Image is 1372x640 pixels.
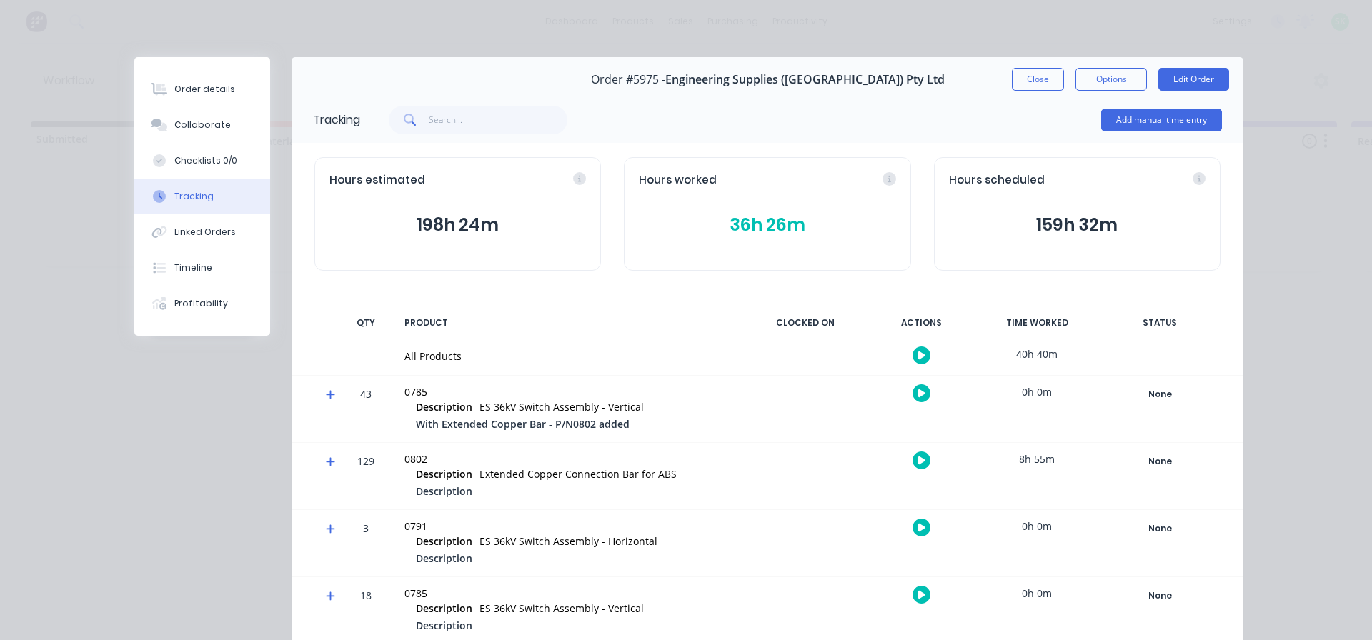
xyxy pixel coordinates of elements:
div: 3 [344,512,387,576]
span: Description [416,399,472,414]
div: 8h 55m [983,443,1090,475]
button: Checklists 0/0 [134,143,270,179]
span: Description [416,618,472,633]
div: 43 [344,378,387,442]
div: TIME WORKED [983,308,1090,338]
span: Hours worked [639,172,717,189]
div: 129 [344,445,387,509]
div: 0802 [404,451,735,466]
div: Tracking [313,111,360,129]
div: QTY [344,308,387,338]
span: ES 36kV Switch Assembly - Horizontal [479,534,657,548]
button: Collaborate [134,107,270,143]
button: Profitability [134,286,270,321]
div: Order details [174,83,235,96]
button: Order details [134,71,270,107]
button: None [1108,586,1212,606]
button: Timeline [134,250,270,286]
span: Description [416,551,472,566]
span: Description [416,601,472,616]
div: 0785 [404,586,735,601]
div: All Products [404,349,735,364]
div: 0791 [404,519,735,534]
span: Extended Copper Connection Bar for ABS [479,467,677,481]
div: PRODUCT [396,308,743,338]
div: STATUS [1099,308,1221,338]
div: None [1108,586,1211,605]
button: Close [1012,68,1064,91]
span: With Extended Copper Bar - P/N0802 added [416,416,630,431]
button: Tracking [134,179,270,214]
button: 198h 24m [329,211,586,239]
button: None [1108,519,1212,539]
input: Search... [429,106,568,134]
div: Collaborate [174,119,231,131]
span: ES 36kV Switch Assembly - Vertical [479,400,644,414]
div: 0h 0m [983,376,1090,408]
span: Description [416,484,472,499]
div: None [1108,385,1211,404]
div: 40h 40m [983,338,1090,370]
button: Edit Order [1158,68,1229,91]
div: CLOCKED ON [752,308,859,338]
span: Order #5975 - [591,73,665,86]
div: Linked Orders [174,226,236,239]
button: 36h 26m [639,211,895,239]
span: Hours estimated [329,172,425,189]
span: Engineering Supplies ([GEOGRAPHIC_DATA]) Pty Ltd [665,73,945,86]
button: Options [1075,68,1147,91]
div: None [1108,452,1211,471]
div: ACTIONS [868,308,975,338]
div: Timeline [174,261,212,274]
div: 0h 0m [983,510,1090,542]
button: None [1108,384,1212,404]
div: Tracking [174,190,214,203]
div: Profitability [174,297,228,310]
button: Linked Orders [134,214,270,250]
span: Description [416,466,472,481]
div: 0h 0m [983,577,1090,609]
div: 0785 [404,384,735,399]
button: Add manual time entry [1101,109,1222,131]
span: Description [416,534,472,549]
button: None [1108,451,1212,471]
div: None [1108,519,1211,538]
button: 159h 32m [949,211,1206,239]
span: ES 36kV Switch Assembly - Vertical [479,601,644,615]
span: Hours scheduled [949,172,1045,189]
div: Checklists 0/0 [174,154,237,167]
